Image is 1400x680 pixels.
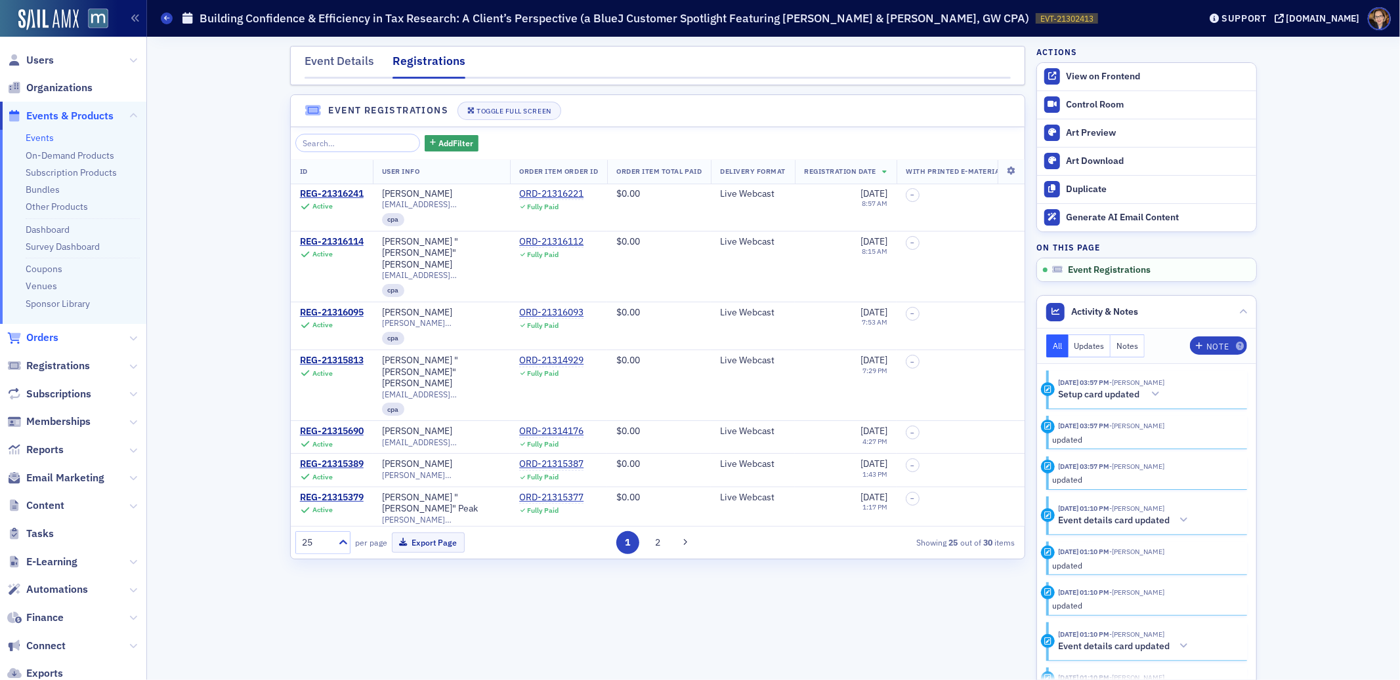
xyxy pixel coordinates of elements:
[1041,460,1055,473] div: Update
[1111,334,1145,357] button: Notes
[300,167,308,176] span: ID
[720,188,786,200] div: Live Webcast
[300,492,364,504] a: REG-21315379
[527,473,559,481] div: Fully Paid
[26,527,54,541] span: Tasks
[1041,634,1055,648] div: Activity
[862,247,887,256] time: 8:15 AM
[784,536,1015,548] div: Showing out of items
[1110,588,1165,597] span: Dee Sullivan
[382,236,501,271] a: [PERSON_NAME] "[PERSON_NAME]" [PERSON_NAME]
[26,582,88,597] span: Automations
[329,104,449,117] h4: Event Registrations
[7,527,54,541] a: Tasks
[1059,421,1110,430] time: 9/10/2025 03:57 PM
[79,9,108,31] a: View Homepage
[26,359,90,373] span: Registrations
[1041,546,1055,559] div: Update
[382,355,501,390] a: [PERSON_NAME] "[PERSON_NAME]" [PERSON_NAME]
[26,109,114,123] span: Events & Products
[860,306,887,318] span: [DATE]
[519,307,583,319] a: ORD-21316093
[860,425,887,437] span: [DATE]
[616,531,639,554] button: 1
[1059,388,1165,401] button: Setup card updated
[720,492,786,504] div: Live Webcast
[26,241,100,252] a: Survey Dashboard
[1040,13,1093,24] span: EVT-21302413
[1037,203,1256,231] button: Generate AI Email Content
[26,471,104,485] span: Email Marketing
[1053,473,1239,485] div: updated
[1059,513,1193,527] button: Event details card updated
[382,426,452,437] div: [PERSON_NAME]
[1275,14,1365,23] button: [DOMAIN_NAME]
[1066,127,1250,139] div: Art Preview
[382,188,452,200] a: [PERSON_NAME]
[300,188,364,200] div: REG-21316241
[382,437,501,447] span: [EMAIL_ADDRESS][PERSON_NAME][DOMAIN_NAME]
[1041,508,1055,522] div: Activity
[26,150,114,161] a: On-Demand Products
[519,188,583,200] div: ORD-21316221
[1110,547,1165,556] span: Dee Sullivan
[312,250,333,258] div: Active
[457,102,561,120] button: Toggle Full Screen
[1059,462,1110,471] time: 9/10/2025 03:57 PM
[382,403,405,416] div: cpa
[1206,343,1229,350] div: Note
[1066,71,1250,83] div: View on Frontend
[911,494,915,502] span: –
[1221,12,1267,24] div: Support
[382,458,452,470] a: [PERSON_NAME]
[911,462,915,470] span: –
[519,458,583,470] a: ORD-21315387
[7,359,90,373] a: Registrations
[26,53,54,68] span: Users
[720,236,786,248] div: Live Webcast
[200,10,1029,26] h1: Building Confidence & Efficiency in Tax Research: A Client’s Perspective (a BlueJ Customer Spotli...
[1059,547,1110,556] time: 9/10/2025 01:10 PM
[911,191,915,199] span: –
[1190,336,1247,355] button: Note
[862,366,887,375] time: 7:29 PM
[519,236,583,248] div: ORD-21316112
[382,470,501,480] span: [PERSON_NAME][EMAIL_ADDRESS][DOMAIN_NAME]
[527,369,559,378] div: Fully Paid
[26,81,93,95] span: Organizations
[519,167,598,176] span: Order Item Order ID
[860,458,887,470] span: [DATE]
[26,298,90,310] a: Sponsor Library
[946,536,960,548] strong: 25
[1037,91,1256,119] a: Control Room
[26,414,91,429] span: Memberships
[860,235,887,247] span: [DATE]
[862,470,887,479] time: 1:43 PM
[7,53,54,68] a: Users
[720,426,786,437] div: Live Webcast
[312,369,333,378] div: Active
[906,167,1008,176] span: With Printed E-Materials
[382,332,405,345] div: cpa
[300,307,364,319] div: REG-21316095
[1037,175,1256,203] button: Duplicate
[7,555,77,569] a: E-Learning
[616,306,640,318] span: $0.00
[1037,147,1256,175] a: Art Download
[1036,46,1077,58] h4: Actions
[862,437,887,446] time: 4:27 PM
[862,502,887,511] time: 1:17 PM
[1110,504,1165,513] span: Dee Sullivan
[26,639,66,653] span: Connect
[616,167,702,176] span: Order Item Total Paid
[18,9,79,30] a: SailAMX
[26,201,88,212] a: Other Products
[26,280,57,292] a: Venues
[300,355,364,367] a: REG-21315813
[527,440,559,449] div: Fully Paid
[382,390,501,399] span: [EMAIL_ADDRESS][DOMAIN_NAME]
